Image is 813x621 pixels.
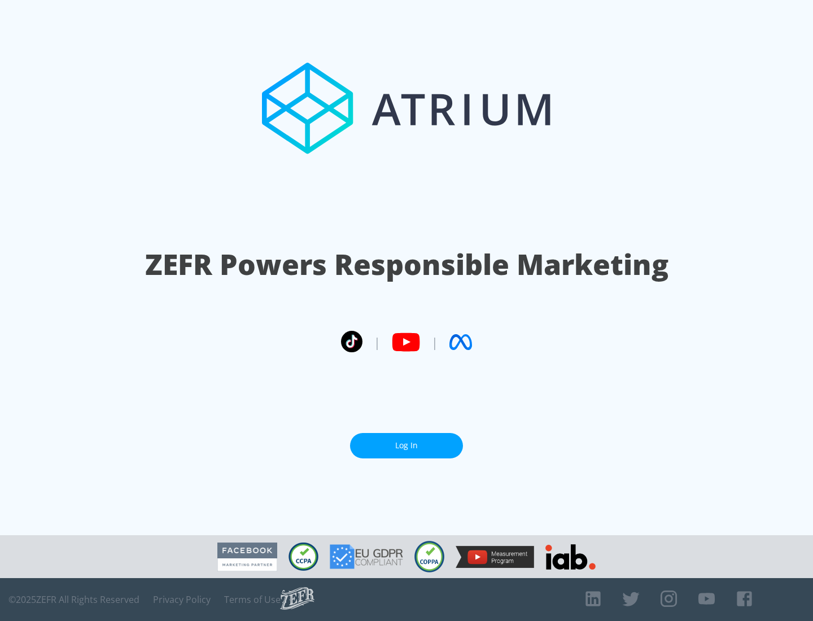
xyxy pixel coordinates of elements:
span: © 2025 ZEFR All Rights Reserved [8,594,139,605]
span: | [374,334,381,351]
img: YouTube Measurement Program [456,546,534,568]
img: CCPA Compliant [289,543,318,571]
a: Privacy Policy [153,594,211,605]
img: IAB [545,544,596,570]
a: Terms of Use [224,594,281,605]
h1: ZEFR Powers Responsible Marketing [145,245,668,284]
img: Facebook Marketing Partner [217,543,277,571]
img: COPPA Compliant [414,541,444,572]
a: Log In [350,433,463,458]
img: GDPR Compliant [330,544,403,569]
span: | [431,334,438,351]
